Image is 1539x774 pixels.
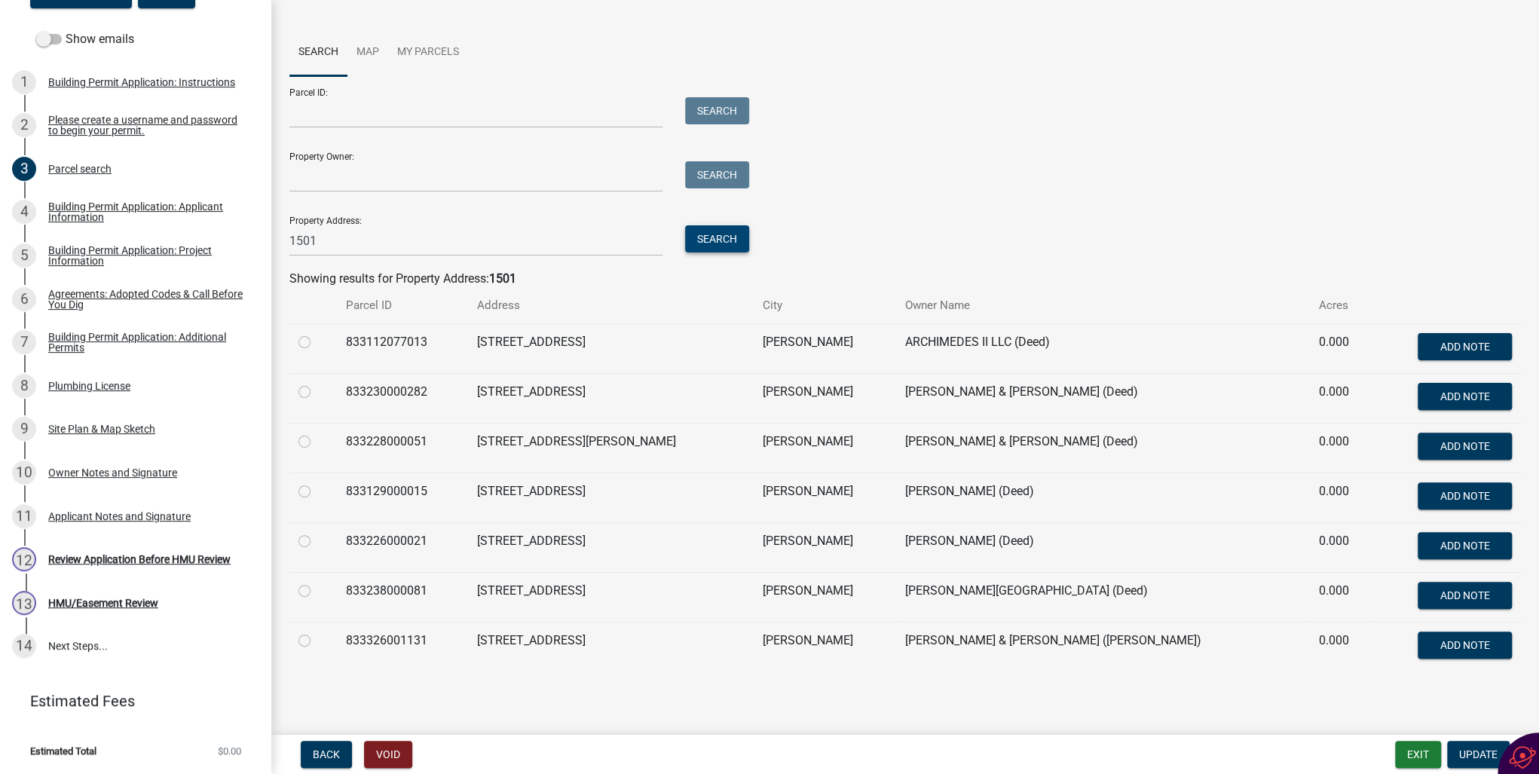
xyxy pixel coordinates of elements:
div: Parcel search [48,164,112,174]
td: 833230000282 [337,373,468,423]
div: 3 [12,157,36,181]
a: My Parcels [388,29,468,77]
td: 0.000 [1310,572,1373,622]
td: [PERSON_NAME] & [PERSON_NAME] (Deed) [896,423,1310,473]
th: Owner Name [896,288,1310,323]
span: Add Note [1440,340,1489,352]
a: Map [347,29,388,77]
td: 833112077013 [337,323,468,373]
div: Building Permit Application: Applicant Information [48,201,247,222]
td: [STREET_ADDRESS] [468,622,754,672]
a: Search [289,29,347,77]
td: 0.000 [1310,323,1373,373]
td: 0.000 [1310,373,1373,423]
div: Owner Notes and Signature [48,467,177,478]
div: 2 [12,113,36,137]
div: Agreements: Adopted Codes & Call Before You Dig [48,289,247,310]
td: [PERSON_NAME] [754,423,896,473]
div: 12 [12,547,36,571]
div: 9 [12,417,36,441]
span: Add Note [1440,489,1489,501]
td: 833326001131 [337,622,468,672]
th: City [754,288,896,323]
div: 6 [12,287,36,311]
button: Add Note [1418,632,1512,659]
div: Review Application Before HMU Review [48,554,231,564]
td: [PERSON_NAME] (Deed) [896,473,1310,522]
td: 0.000 [1310,522,1373,572]
td: ARCHIMEDES II LLC (Deed) [896,323,1310,373]
button: Search [685,97,749,124]
div: 7 [12,330,36,354]
td: 833226000021 [337,522,468,572]
td: [STREET_ADDRESS] [468,323,754,373]
th: Address [468,288,754,323]
span: Back [313,748,340,760]
td: [PERSON_NAME] & [PERSON_NAME] ([PERSON_NAME]) [896,622,1310,672]
div: Plumbing License [48,381,130,391]
td: 0.000 [1310,622,1373,672]
button: Add Note [1418,532,1512,559]
button: Add Note [1418,333,1512,360]
span: Update [1459,748,1498,760]
span: $0.00 [218,746,241,756]
th: Parcel ID [337,288,468,323]
div: 13 [12,591,36,615]
div: 4 [12,200,36,224]
td: [PERSON_NAME] (Deed) [896,522,1310,572]
td: [PERSON_NAME] [754,622,896,672]
button: Add Note [1418,433,1512,460]
span: Add Note [1440,539,1489,551]
td: [STREET_ADDRESS][PERSON_NAME] [468,423,754,473]
td: [PERSON_NAME] [754,323,896,373]
span: Add Note [1440,638,1489,650]
span: Add Note [1440,390,1489,402]
td: [PERSON_NAME] & [PERSON_NAME] (Deed) [896,373,1310,423]
td: [PERSON_NAME] [754,373,896,423]
td: 0.000 [1310,423,1373,473]
div: Building Permit Application: Instructions [48,77,235,87]
button: Add Note [1418,582,1512,609]
span: Add Note [1440,589,1489,601]
label: Show emails [36,30,134,48]
button: Void [364,741,412,768]
button: Exit [1395,741,1441,768]
td: [PERSON_NAME][GEOGRAPHIC_DATA] (Deed) [896,572,1310,622]
td: 0.000 [1310,473,1373,522]
div: 11 [12,504,36,528]
div: Showing results for Property Address: [289,270,1521,288]
div: 1 [12,70,36,94]
div: 5 [12,243,36,268]
button: Search [685,161,749,188]
button: Back [301,741,352,768]
div: HMU/Easement Review [48,598,158,608]
div: 10 [12,460,36,485]
div: Applicant Notes and Signature [48,511,191,522]
button: Update [1447,741,1510,768]
div: 8 [12,374,36,398]
td: 833129000015 [337,473,468,522]
th: Acres [1310,288,1373,323]
td: 833238000081 [337,572,468,622]
td: [PERSON_NAME] [754,522,896,572]
div: Building Permit Application: Project Information [48,245,247,266]
span: Estimated Total [30,746,96,756]
div: Building Permit Application: Additional Permits [48,332,247,353]
div: Site Plan & Map Sketch [48,424,155,434]
strong: 1501 [489,271,516,286]
td: [PERSON_NAME] [754,473,896,522]
div: 14 [12,634,36,658]
td: [STREET_ADDRESS] [468,522,754,572]
td: [STREET_ADDRESS] [468,572,754,622]
a: Estimated Fees [12,686,247,716]
td: [STREET_ADDRESS] [468,473,754,522]
td: 833228000051 [337,423,468,473]
div: Please create a username and password to begin your permit. [48,115,247,136]
span: Add Note [1440,439,1489,451]
button: Add Note [1418,482,1512,509]
button: Add Note [1418,383,1512,410]
button: Search [685,225,749,252]
td: [STREET_ADDRESS] [468,373,754,423]
td: [PERSON_NAME] [754,572,896,622]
